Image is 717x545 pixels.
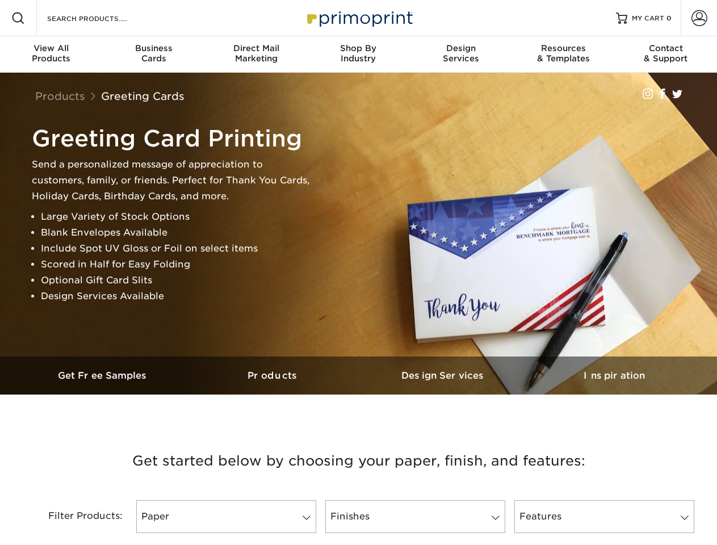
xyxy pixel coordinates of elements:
p: Send a personalized message of appreciation to customers, family, or friends. Perfect for Thank Y... [32,157,316,204]
span: Business [102,43,204,53]
li: Blank Envelopes Available [41,225,316,241]
div: Industry [307,43,409,64]
a: Finishes [325,500,505,533]
span: Resources [512,43,614,53]
h1: Greeting Card Printing [32,125,316,152]
a: Inspiration [529,357,699,395]
li: Include Spot UV Gloss or Foil on select items [41,241,316,257]
h3: Inspiration [529,370,699,381]
input: SEARCH PRODUCTS..... [46,11,157,25]
li: Optional Gift Card Slits [41,272,316,288]
span: Design [410,43,512,53]
span: Contact [615,43,717,53]
div: Cards [102,43,204,64]
li: Design Services Available [41,288,316,304]
a: Greeting Cards [101,90,185,102]
div: & Support [615,43,717,64]
div: Filter Products: [18,500,132,533]
a: DesignServices [410,36,512,73]
h3: Get Free Samples [18,370,188,381]
div: Services [410,43,512,64]
a: Features [514,500,694,533]
a: Direct MailMarketing [205,36,307,73]
a: Get Free Samples [18,357,188,395]
div: Marketing [205,43,307,64]
h3: Products [188,370,359,381]
span: Direct Mail [205,43,307,53]
div: & Templates [512,43,614,64]
li: Scored in Half for Easy Folding [41,257,316,272]
img: Primoprint [302,6,416,30]
span: Shop By [307,43,409,53]
a: BusinessCards [102,36,204,73]
span: MY CART [632,14,664,23]
a: Products [188,357,359,395]
a: Products [35,90,85,102]
li: Large Variety of Stock Options [41,209,316,225]
h3: Get started below by choosing your paper, finish, and features: [27,435,691,487]
a: Contact& Support [615,36,717,73]
span: 0 [666,14,672,22]
a: Design Services [359,357,529,395]
a: Shop ByIndustry [307,36,409,73]
a: Paper [136,500,316,533]
h3: Design Services [359,370,529,381]
a: Resources& Templates [512,36,614,73]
